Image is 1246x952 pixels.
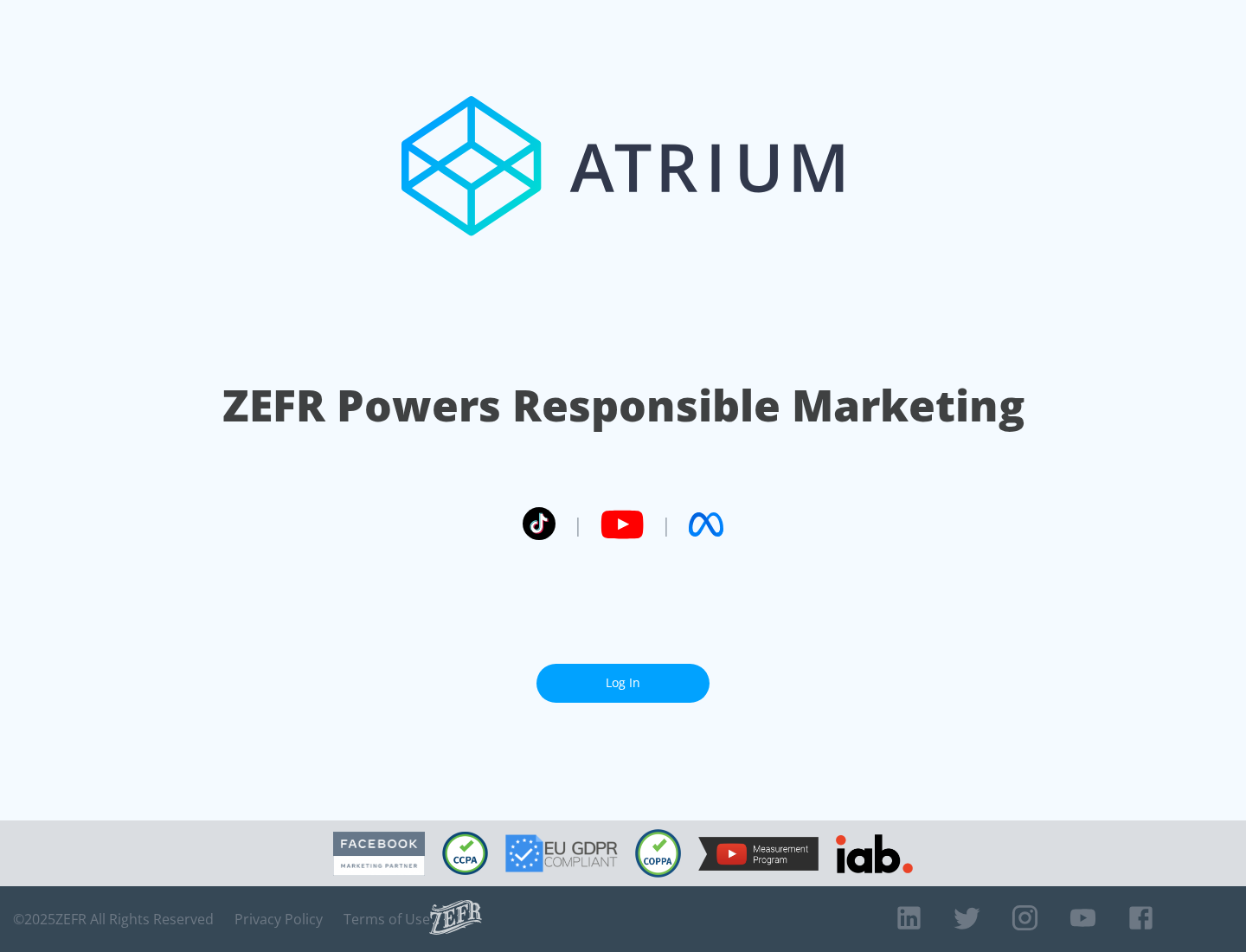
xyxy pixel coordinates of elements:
span: © 2025 ZEFR All Rights Reserved [13,910,214,928]
span: | [661,511,671,537]
img: YouTube Measurement Program [698,837,819,871]
h1: ZEFR Powers Responsible Marketing [222,376,1024,435]
a: Log In [536,664,710,703]
span: | [573,511,583,537]
img: COPPA Compliant [635,829,681,878]
img: Facebook Marketing Partner [333,832,425,876]
img: CCPA Compliant [442,832,488,875]
a: Terms of Use [344,910,430,928]
img: IAB [836,834,913,873]
a: Privacy Policy [234,910,323,928]
img: GDPR Compliant [505,834,618,872]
